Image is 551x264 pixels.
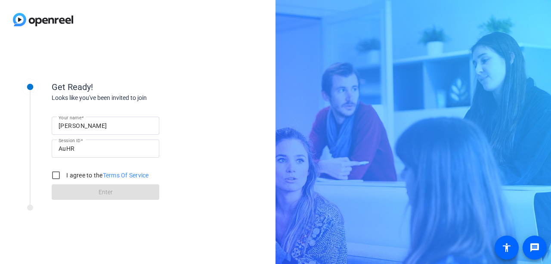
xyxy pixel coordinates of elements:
[52,81,224,93] div: Get Ready!
[529,242,540,253] mat-icon: message
[501,242,512,253] mat-icon: accessibility
[52,93,224,102] div: Looks like you've been invited to join
[59,138,80,143] mat-label: Session ID
[103,172,149,179] a: Terms Of Service
[65,171,149,180] label: I agree to the
[59,115,81,120] mat-label: Your name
